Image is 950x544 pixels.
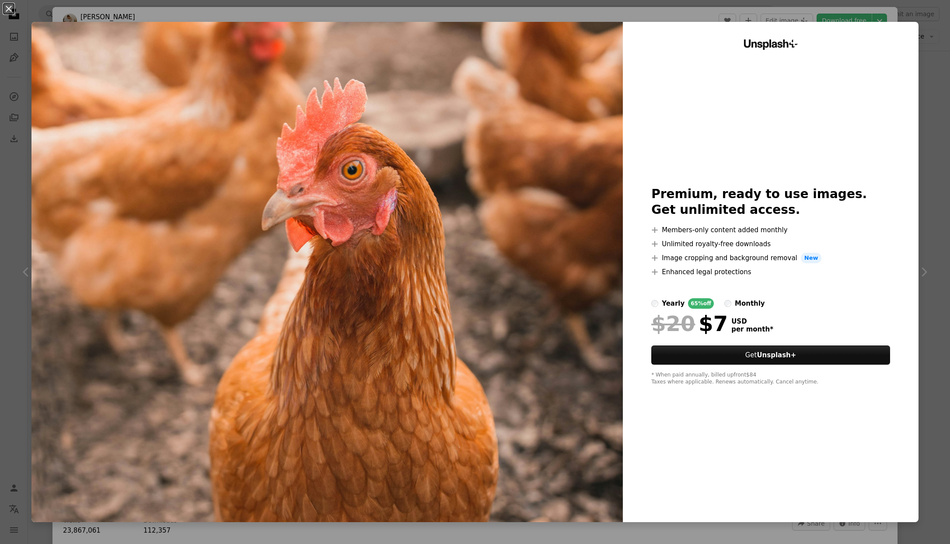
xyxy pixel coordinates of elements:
[688,298,714,309] div: 65% off
[757,351,796,359] strong: Unsplash+
[801,253,822,263] span: New
[651,186,890,218] h2: Premium, ready to use images. Get unlimited access.
[651,312,695,335] span: $20
[731,317,773,325] span: USD
[651,267,890,277] li: Enhanced legal protections
[731,325,773,333] span: per month *
[651,312,728,335] div: $7
[651,253,890,263] li: Image cropping and background removal
[651,372,890,386] div: * When paid annually, billed upfront $84 Taxes where applicable. Renews automatically. Cancel any...
[651,225,890,235] li: Members-only content added monthly
[651,239,890,249] li: Unlimited royalty-free downloads
[662,298,685,309] div: yearly
[724,300,731,307] input: monthly
[735,298,765,309] div: monthly
[651,300,658,307] input: yearly65%off
[651,345,890,365] button: GetUnsplash+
